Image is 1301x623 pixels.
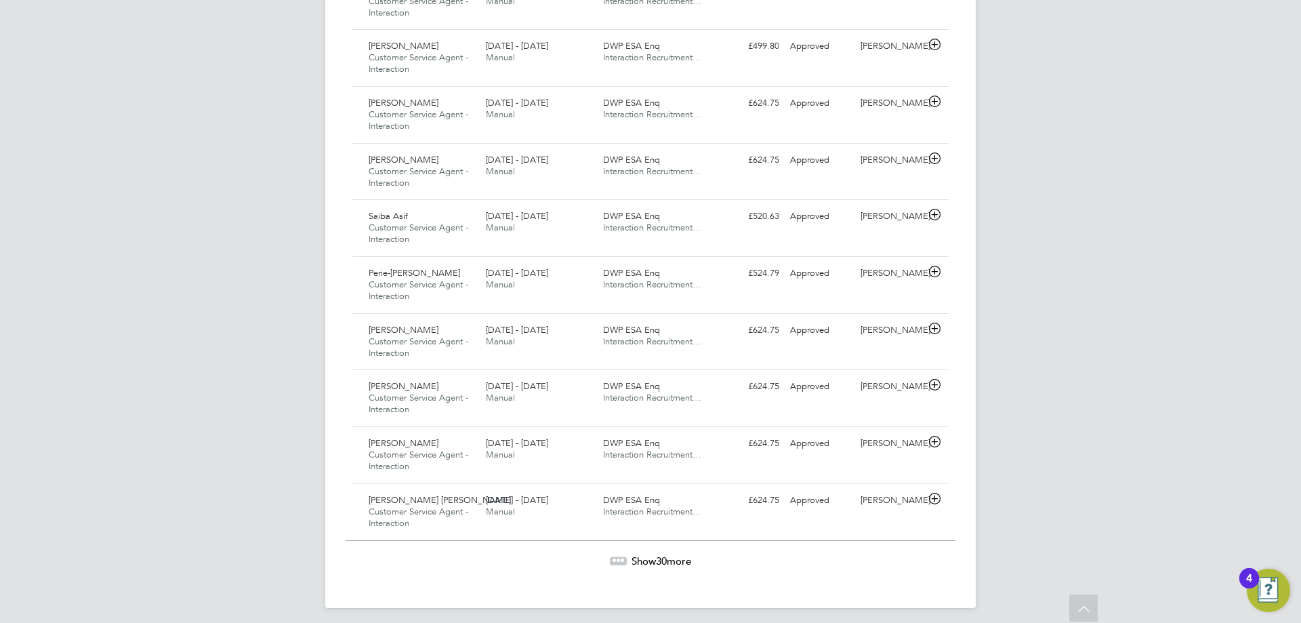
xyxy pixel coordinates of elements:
[369,279,468,302] span: Customer Service Agent - Interaction
[603,494,660,506] span: DWP ESA Enq
[855,262,926,285] div: [PERSON_NAME]
[785,92,855,115] div: Approved
[486,154,548,165] span: [DATE] - [DATE]
[603,506,701,517] span: Interaction Recruitment…
[486,52,515,63] span: Manual
[486,222,515,233] span: Manual
[714,433,785,455] div: £624.75
[486,108,515,120] span: Manual
[486,336,515,347] span: Manual
[785,205,855,228] div: Approved
[603,97,660,108] span: DWP ESA Enq
[369,210,408,222] span: Saiba Asif
[714,149,785,172] div: £624.75
[714,262,785,285] div: £524.79
[486,380,548,392] span: [DATE] - [DATE]
[603,449,701,460] span: Interaction Recruitment…
[486,165,515,177] span: Manual
[603,279,701,290] span: Interaction Recruitment…
[855,92,926,115] div: [PERSON_NAME]
[486,494,548,506] span: [DATE] - [DATE]
[369,222,468,245] span: Customer Service Agent - Interaction
[486,40,548,52] span: [DATE] - [DATE]
[714,205,785,228] div: £520.63
[486,437,548,449] span: [DATE] - [DATE]
[603,210,660,222] span: DWP ESA Enq
[855,205,926,228] div: [PERSON_NAME]
[486,392,515,403] span: Manual
[369,494,511,506] span: [PERSON_NAME] [PERSON_NAME]
[369,449,468,472] span: Customer Service Agent - Interaction
[855,489,926,512] div: [PERSON_NAME]
[486,210,548,222] span: [DATE] - [DATE]
[714,92,785,115] div: £624.75
[785,262,855,285] div: Approved
[855,433,926,455] div: [PERSON_NAME]
[603,222,701,233] span: Interaction Recruitment…
[369,437,438,449] span: [PERSON_NAME]
[369,392,468,415] span: Customer Service Agent - Interaction
[714,376,785,398] div: £624.75
[603,154,660,165] span: DWP ESA Enq
[486,267,548,279] span: [DATE] - [DATE]
[603,165,701,177] span: Interaction Recruitment…
[1247,569,1290,612] button: Open Resource Center, 4 new notifications
[855,149,926,172] div: [PERSON_NAME]
[603,380,660,392] span: DWP ESA Enq
[486,279,515,290] span: Manual
[369,40,438,52] span: [PERSON_NAME]
[603,437,660,449] span: DWP ESA Enq
[603,324,660,336] span: DWP ESA Enq
[855,376,926,398] div: [PERSON_NAME]
[486,449,515,460] span: Manual
[1246,578,1252,596] div: 4
[369,97,438,108] span: [PERSON_NAME]
[656,555,667,567] span: 30
[486,97,548,108] span: [DATE] - [DATE]
[785,489,855,512] div: Approved
[369,324,438,336] span: [PERSON_NAME]
[603,336,701,347] span: Interaction Recruitment…
[486,324,548,336] span: [DATE] - [DATE]
[855,35,926,58] div: [PERSON_NAME]
[486,506,515,517] span: Manual
[714,319,785,342] div: £624.75
[369,108,468,132] span: Customer Service Agent - Interaction
[785,319,855,342] div: Approved
[603,40,660,52] span: DWP ESA Enq
[603,392,701,403] span: Interaction Recruitment…
[603,108,701,120] span: Interaction Recruitment…
[369,165,468,188] span: Customer Service Agent - Interaction
[369,154,438,165] span: [PERSON_NAME]
[603,52,701,63] span: Interaction Recruitment…
[369,336,468,359] span: Customer Service Agent - Interaction
[714,35,785,58] div: £499.80
[855,319,926,342] div: [PERSON_NAME]
[785,433,855,455] div: Approved
[369,380,438,392] span: [PERSON_NAME]
[603,267,660,279] span: DWP ESA Enq
[369,267,460,279] span: Perie-[PERSON_NAME]
[369,52,468,75] span: Customer Service Agent - Interaction
[714,489,785,512] div: £624.75
[369,506,468,529] span: Customer Service Agent - Interaction
[632,555,691,567] span: Show more
[785,376,855,398] div: Approved
[785,149,855,172] div: Approved
[785,35,855,58] div: Approved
